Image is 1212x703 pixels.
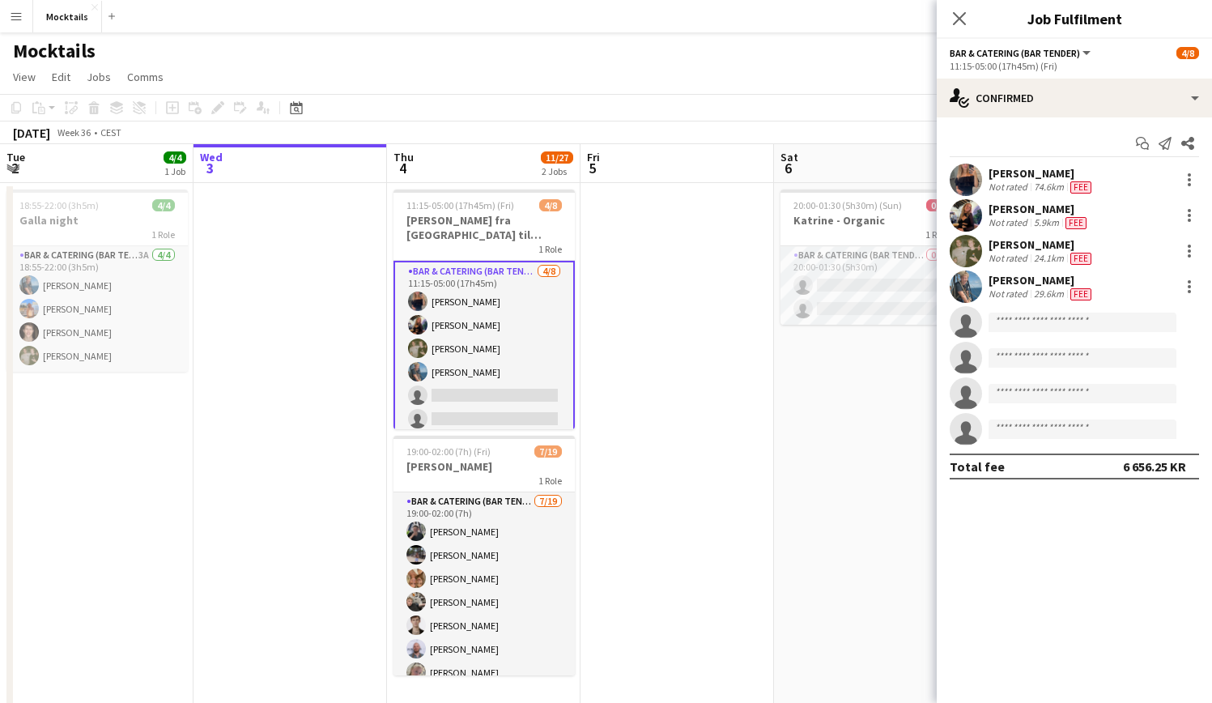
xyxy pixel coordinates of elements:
[780,213,962,228] h3: Katrine - Organic
[152,199,175,211] span: 4/4
[13,39,96,63] h1: Mocktails
[87,70,111,84] span: Jobs
[406,199,514,211] span: 11:15-05:00 (17h45m) (Fri)
[585,159,600,177] span: 5
[393,261,575,484] app-card-role: Bar & Catering (Bar Tender)4/811:15-05:00 (17h45m)[PERSON_NAME][PERSON_NAME][PERSON_NAME][PERSON_...
[127,70,164,84] span: Comms
[393,459,575,474] h3: [PERSON_NAME]
[19,199,99,211] span: 18:55-22:00 (3h5m)
[13,125,50,141] div: [DATE]
[950,47,1093,59] button: Bar & Catering (Bar Tender)
[989,237,1095,252] div: [PERSON_NAME]
[4,159,25,177] span: 2
[6,190,188,372] app-job-card: 18:55-22:00 (3h5m)4/4Galla night1 RoleBar & Catering (Bar Tender)3A4/418:55-22:00 (3h5m)[PERSON_N...
[989,288,1031,300] div: Not rated
[1031,252,1067,265] div: 24.1km
[198,159,223,177] span: 3
[45,66,77,87] a: Edit
[1031,288,1067,300] div: 29.6km
[80,66,117,87] a: Jobs
[950,47,1080,59] span: Bar & Catering (Bar Tender)
[534,445,562,458] span: 7/19
[1067,252,1095,265] div: Crew has different fees then in role
[989,181,1031,194] div: Not rated
[542,165,572,177] div: 2 Jobs
[6,246,188,372] app-card-role: Bar & Catering (Bar Tender)3A4/418:55-22:00 (3h5m)[PERSON_NAME][PERSON_NAME][PERSON_NAME][PERSON_...
[793,199,902,211] span: 20:00-01:30 (5h30m) (Sun)
[1070,181,1091,194] span: Fee
[1031,216,1062,229] div: 5.9km
[6,66,42,87] a: View
[1070,253,1091,265] span: Fee
[1065,217,1087,229] span: Fee
[393,150,414,164] span: Thu
[989,273,1095,288] div: [PERSON_NAME]
[393,213,575,242] h3: [PERSON_NAME] fra [GEOGRAPHIC_DATA] til [GEOGRAPHIC_DATA]
[538,475,562,487] span: 1 Role
[1031,181,1067,194] div: 74.6km
[1176,47,1199,59] span: 4/8
[937,79,1212,117] div: Confirmed
[100,126,121,138] div: CEST
[539,199,562,211] span: 4/8
[121,66,170,87] a: Comms
[33,1,102,32] button: Mocktails
[778,159,798,177] span: 6
[6,213,188,228] h3: Galla night
[391,159,414,177] span: 4
[1123,458,1186,475] div: 6 656.25 KR
[950,60,1199,72] div: 11:15-05:00 (17h45m) (Fri)
[780,190,962,325] app-job-card: 20:00-01:30 (5h30m) (Sun)0/2Katrine - Organic1 RoleBar & Catering (Bar Tender)0/220:00-01:30 (5h30m)
[926,199,949,211] span: 0/2
[587,150,600,164] span: Fri
[780,150,798,164] span: Sat
[151,228,175,241] span: 1 Role
[393,190,575,429] app-job-card: 11:15-05:00 (17h45m) (Fri)4/8[PERSON_NAME] fra [GEOGRAPHIC_DATA] til [GEOGRAPHIC_DATA]1 RoleBar &...
[950,458,1005,475] div: Total fee
[6,150,25,164] span: Tue
[780,246,962,325] app-card-role: Bar & Catering (Bar Tender)0/220:00-01:30 (5h30m)
[937,8,1212,29] h3: Job Fulfilment
[52,70,70,84] span: Edit
[164,165,185,177] div: 1 Job
[989,202,1090,216] div: [PERSON_NAME]
[1070,288,1091,300] span: Fee
[164,151,186,164] span: 4/4
[989,166,1095,181] div: [PERSON_NAME]
[989,252,1031,265] div: Not rated
[13,70,36,84] span: View
[1062,216,1090,229] div: Crew has different fees then in role
[989,216,1031,229] div: Not rated
[538,243,562,255] span: 1 Role
[53,126,94,138] span: Week 36
[406,445,491,458] span: 19:00-02:00 (7h) (Fri)
[393,436,575,675] app-job-card: 19:00-02:00 (7h) (Fri)7/19[PERSON_NAME]1 RoleBar & Catering (Bar Tender)7/1919:00-02:00 (7h)[PERS...
[925,228,949,241] span: 1 Role
[1067,181,1095,194] div: Crew has different fees then in role
[541,151,573,164] span: 11/27
[1067,288,1095,300] div: Crew has different fees then in role
[200,150,223,164] span: Wed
